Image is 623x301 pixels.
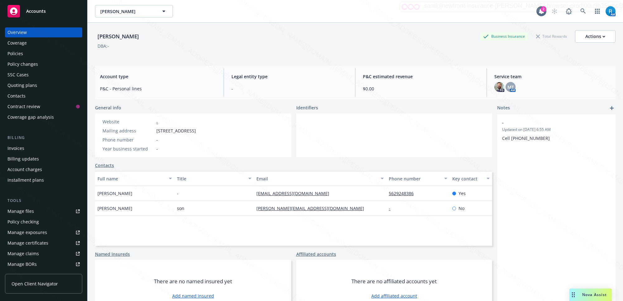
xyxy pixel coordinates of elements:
[548,5,561,17] a: Start snowing
[100,8,154,15] span: [PERSON_NAME]
[7,27,27,37] div: Overview
[502,119,594,126] span: -
[296,104,318,111] span: Identifiers
[5,59,82,69] a: Policy changes
[7,259,37,269] div: Manage BORs
[154,278,232,285] span: There are no named insured yet
[7,165,42,174] div: Account charges
[95,5,173,17] button: [PERSON_NAME]
[5,27,82,37] a: Overview
[5,70,82,80] a: SSC Cases
[102,136,154,143] div: Phone number
[606,6,616,16] img: photo
[386,171,450,186] button: Phone number
[389,175,440,182] div: Phone number
[254,171,386,186] button: Email
[95,171,174,186] button: Full name
[497,104,510,112] span: Notes
[5,91,82,101] a: Contacts
[102,146,154,152] div: Year business started
[7,175,44,185] div: Installment plans
[452,175,483,182] div: Key contact
[5,227,82,237] a: Manage exposures
[507,84,514,90] span: MT
[608,104,616,112] a: add
[7,112,54,122] div: Coverage gap analysis
[7,38,27,48] div: Coverage
[97,175,165,182] div: Full name
[7,49,23,59] div: Policies
[5,2,82,20] a: Accounts
[174,171,254,186] button: Title
[371,293,417,299] a: Add affiliated account
[5,38,82,48] a: Coverage
[7,143,24,153] div: Invoices
[97,205,132,212] span: [PERSON_NAME]
[563,5,575,17] a: Report a Bug
[296,251,336,257] a: Affiliated accounts
[5,238,82,248] a: Manage certificates
[231,73,348,80] span: Legal entity type
[582,292,607,297] span: Nova Assist
[389,205,395,211] a: -
[591,5,604,17] a: Switch app
[95,251,130,257] a: Named insureds
[102,118,154,125] div: Website
[5,143,82,153] a: Invoices
[5,102,82,112] a: Contract review
[389,190,419,196] a: 5629248386
[7,217,39,227] div: Policy checking
[459,190,466,197] span: Yes
[5,154,82,164] a: Billing updates
[172,293,214,299] a: Add named insured
[177,190,178,197] span: -
[5,49,82,59] a: Policies
[177,205,184,212] span: son
[256,190,334,196] a: [EMAIL_ADDRESS][DOMAIN_NAME]
[5,249,82,259] a: Manage claims
[459,205,464,212] span: No
[5,206,82,216] a: Manage files
[494,82,504,92] img: photo
[585,31,605,42] div: Actions
[100,73,216,80] span: Account type
[5,135,82,141] div: Billing
[156,136,158,143] span: -
[5,112,82,122] a: Coverage gap analysis
[156,146,158,152] span: -
[480,32,528,40] div: Business Insurance
[102,127,154,134] div: Mailing address
[256,205,369,211] a: [PERSON_NAME][EMAIL_ADDRESS][DOMAIN_NAME]
[95,32,141,41] div: [PERSON_NAME]
[12,280,58,287] span: Open Client Navigator
[5,175,82,185] a: Installment plans
[7,227,47,237] div: Manage exposures
[502,127,611,132] span: Updated on [DATE] 6:55 AM
[97,190,132,197] span: [PERSON_NAME]
[569,289,577,301] div: Drag to move
[502,135,550,141] span: Cell [PHONE_NUMBER]
[5,217,82,227] a: Policy checking
[95,162,114,169] a: Contacts
[575,30,616,43] button: Actions
[577,5,589,17] a: Search
[5,259,82,269] a: Manage BORs
[569,289,612,301] button: Nova Assist
[231,85,348,92] span: -
[156,119,158,125] a: -
[5,80,82,90] a: Quoting plans
[541,6,546,12] div: 2
[7,102,40,112] div: Contract review
[497,114,616,146] div: -Updated on [DATE] 6:55 AMCell [PHONE_NUMBER]
[450,171,492,186] button: Key contact
[7,91,26,101] div: Contacts
[177,175,245,182] div: Title
[7,238,48,248] div: Manage certificates
[7,80,37,90] div: Quoting plans
[494,73,611,80] span: Service team
[5,165,82,174] a: Account charges
[7,206,34,216] div: Manage files
[5,198,82,204] div: Tools
[97,43,109,49] div: DBA: -
[156,127,196,134] span: [STREET_ADDRESS]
